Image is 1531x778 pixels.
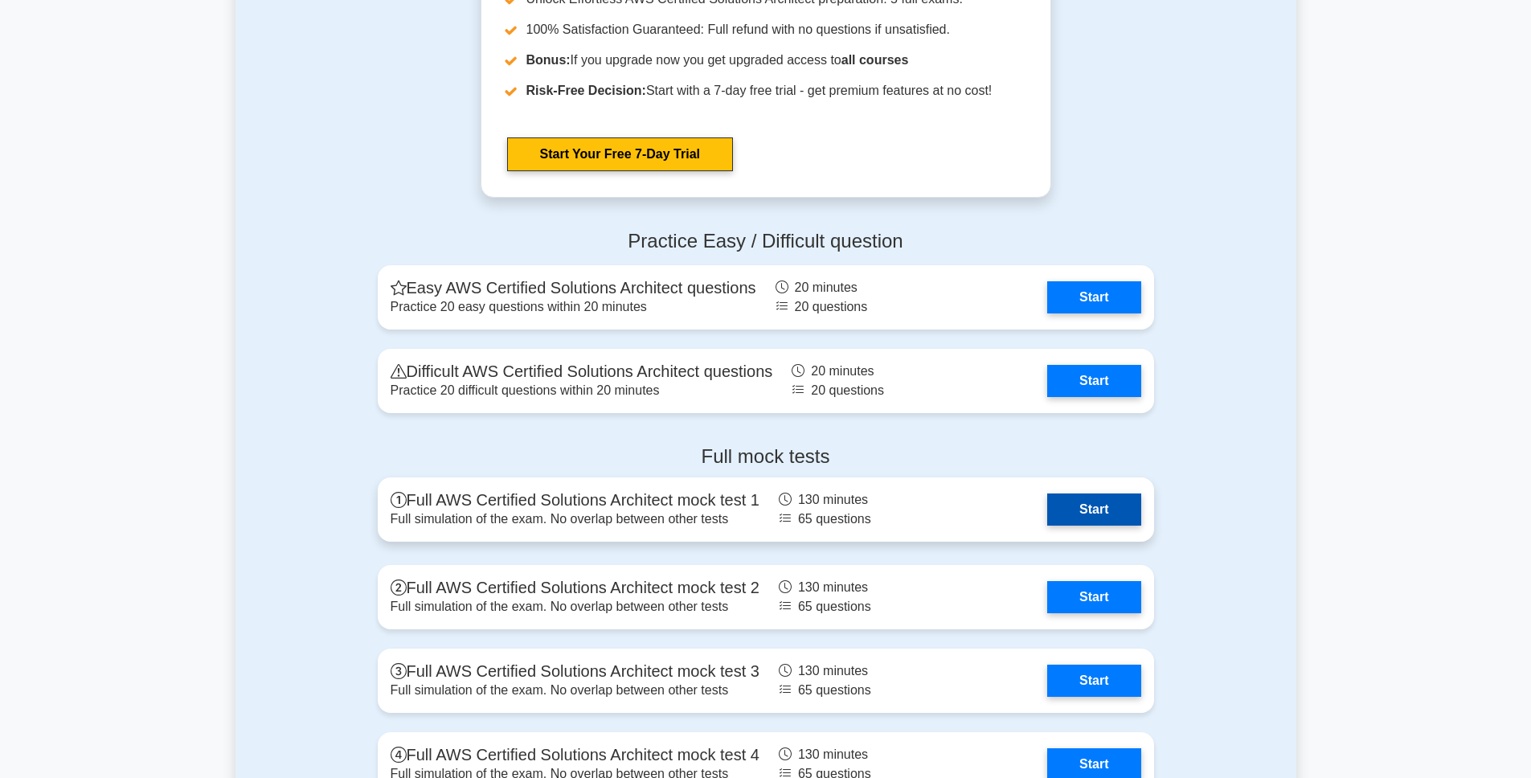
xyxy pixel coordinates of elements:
[1047,581,1140,613] a: Start
[1047,493,1140,526] a: Start
[1047,281,1140,313] a: Start
[1047,665,1140,697] a: Start
[1047,365,1140,397] a: Start
[378,230,1154,253] h4: Practice Easy / Difficult question
[507,137,733,171] a: Start Your Free 7-Day Trial
[378,445,1154,469] h4: Full mock tests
